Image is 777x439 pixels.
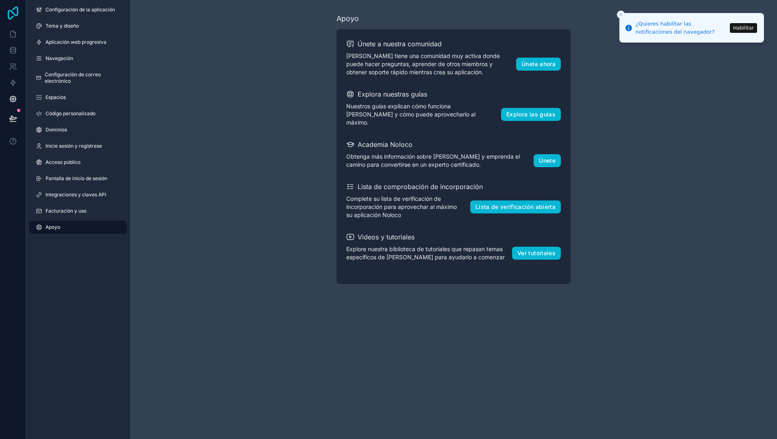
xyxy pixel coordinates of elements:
a: Configuración de la aplicación [29,3,127,16]
a: Código personalizado [29,107,127,120]
span: Facturación y uso [46,208,87,214]
div: ¿Quieres habilitar las notificaciones del navegador? [636,20,727,36]
h2: Lista de comprobación de incorporación [358,182,483,192]
h2: Academia Noloco [358,140,412,149]
button: Lista de verificación abierta [470,200,561,213]
a: Acceso público [29,156,127,169]
span: Configuración de correo electrónico [45,71,120,84]
p: Nuestros guías explican cómo funciona [PERSON_NAME] y cómo puede aprovecharlo al máximo. [346,102,501,127]
a: Facturación y uso [29,204,127,217]
p: [PERSON_NAME] tiene una comunidad muy activa donde puede hacer preguntas, aprender de otros miemb... [346,52,516,76]
a: Aplicación web progresiva [29,36,127,49]
button: Explora las guías [501,108,561,121]
a: Tema y diseño [29,19,127,32]
p: Obtenga más información sobre [PERSON_NAME] y emprenda el camino para convertirse en un experto c... [346,153,534,169]
span: Pantalla de inicio de sesión [46,175,107,182]
button: Habilitar [730,23,757,33]
span: Código personalizado [46,110,95,117]
span: Tema y diseño [46,23,79,29]
span: Apoyo [46,224,60,230]
a: Apoyo [29,221,127,234]
button: Ver tutoriales [512,247,561,260]
a: Dominios [29,123,127,136]
p: Complete su lista de verificación de incorporación para aprovechar al máximo su aplicación Noloco [346,195,470,219]
h2: Explora nuestras guías [358,89,427,99]
a: Integraciones y claves API [29,188,127,201]
span: Acceso público [46,159,80,166]
button: Únete [534,154,561,167]
span: Aplicación web progresiva [46,39,106,45]
p: Explore nuestra biblioteca de tutoriales que repasan temas específicos de [PERSON_NAME] para ayud... [346,245,512,261]
span: Integraciones y claves API [46,192,106,198]
span: Dominios [46,127,67,133]
span: Espacios [46,94,66,101]
button: Únete ahora [516,58,561,71]
button: Cerrar tostada [617,11,625,19]
span: Configuración de la aplicación [46,6,115,13]
h2: Videos y tutoriales [358,232,415,242]
div: Apoyo [336,13,359,24]
h2: Únete a nuestra comunidad [358,39,442,49]
a: Pantalla de inicio de sesión [29,172,127,185]
a: Configuración de correo electrónico [29,68,127,88]
a: Inicie sesión y regístrese [29,140,127,153]
a: Espacios [29,91,127,104]
a: Navegación [29,52,127,65]
span: Navegación [46,55,73,62]
span: Inicie sesión y regístrese [46,143,102,149]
